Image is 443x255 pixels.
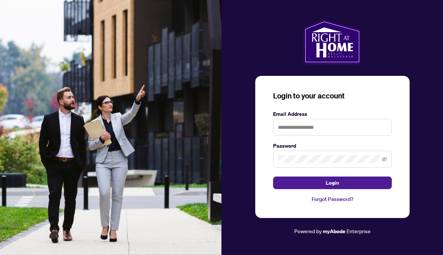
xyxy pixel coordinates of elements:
[326,177,339,189] span: Login
[347,228,371,234] span: Enterprise
[323,227,345,235] a: myAbode
[273,195,392,203] a: Forgot Password?
[303,20,361,64] img: ma-logo
[273,91,392,101] h3: Login to your account
[273,177,392,189] button: Login
[273,142,392,150] label: Password
[382,157,387,162] span: eye-invisible
[273,110,392,118] label: Email Address
[294,228,322,234] span: Powered by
